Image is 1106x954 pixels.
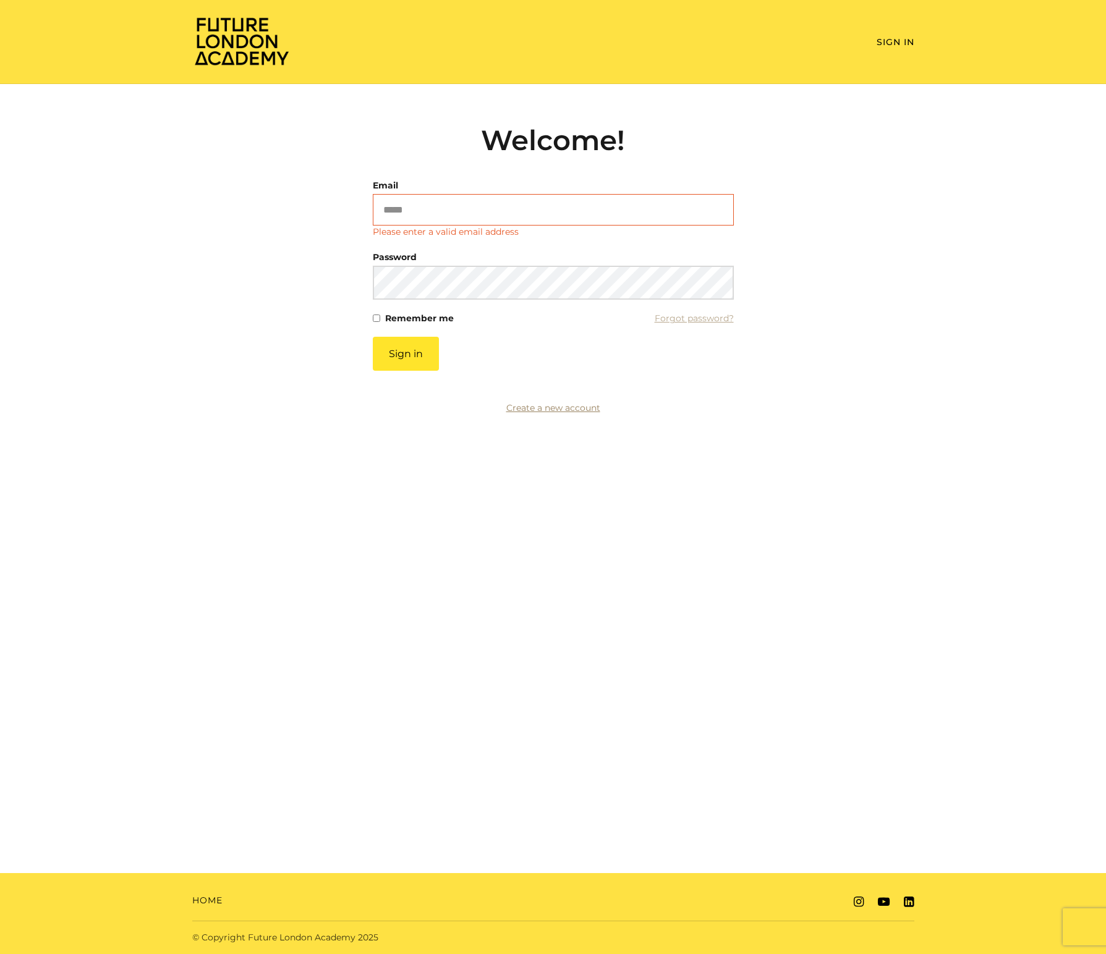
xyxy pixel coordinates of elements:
[373,337,439,371] button: Sign in
[373,226,519,238] p: Please enter a valid email address
[373,177,398,194] label: Email
[192,16,291,66] img: Home Page
[182,931,553,944] div: © Copyright Future London Academy 2025
[655,310,734,327] a: Forgot password?
[373,248,417,266] label: Password
[385,310,454,327] label: Remember me
[192,894,223,907] a: Home
[877,36,914,48] a: Sign In
[506,402,600,413] a: Create a new account
[373,124,734,157] h2: Welcome!
[373,337,383,663] label: If you are a human, ignore this field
